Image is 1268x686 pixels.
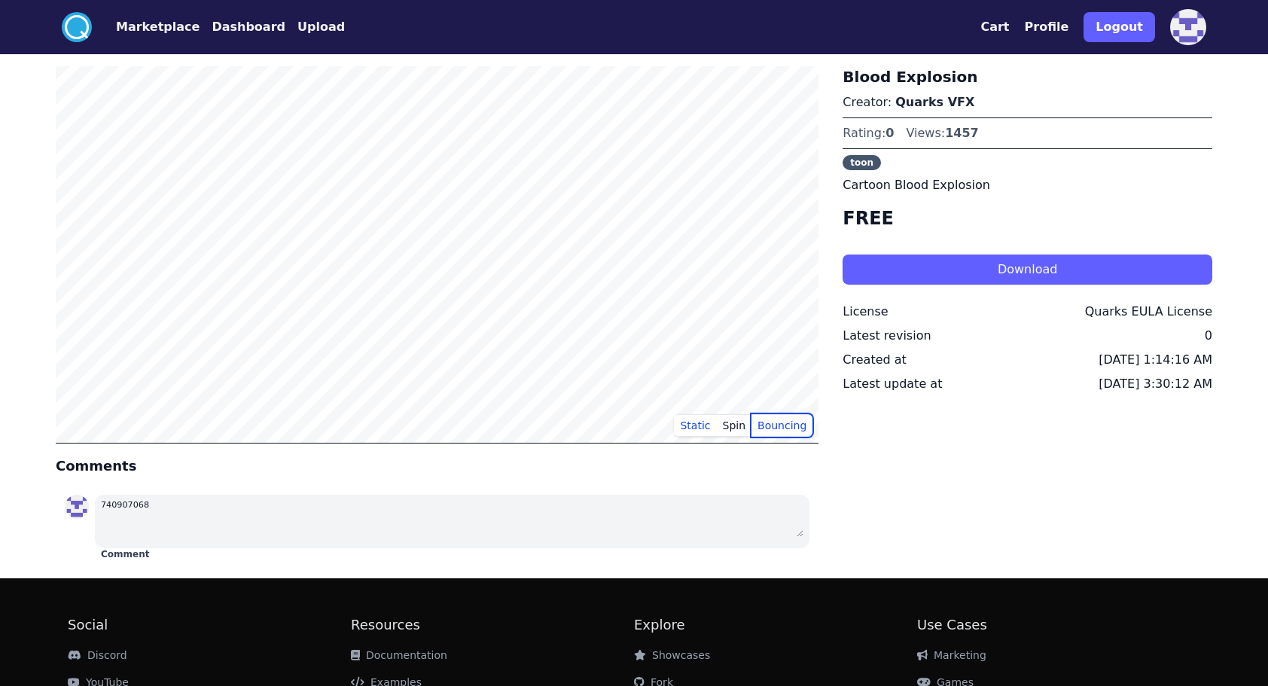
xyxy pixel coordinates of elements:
div: [DATE] 3:30:12 AM [1099,375,1212,393]
a: Showcases [634,649,710,661]
a: Marketplace [92,18,200,36]
button: Cart [980,18,1009,36]
a: Quarks VFX [895,95,974,109]
button: Static [674,414,716,437]
button: Spin [717,414,752,437]
span: 1457 [945,126,979,140]
p: Cartoon Blood Explosion [843,176,1212,194]
a: Documentation [351,649,447,661]
button: Download [843,255,1212,285]
a: Discord [68,649,127,661]
div: Latest revision [843,327,931,345]
p: Creator: [843,93,1212,111]
button: Marketplace [116,18,200,36]
div: Created at [843,351,906,369]
div: [DATE] 1:14:16 AM [1099,351,1212,369]
button: Logout [1084,12,1155,42]
h2: Social [68,614,351,636]
span: toon [843,155,881,170]
h4: Comments [56,456,818,477]
h3: Blood Explosion [843,66,1212,87]
h2: Use Cases [917,614,1200,636]
small: 740907068 [101,500,149,510]
button: Comment [101,548,149,560]
h2: Explore [634,614,917,636]
a: Marketing [917,649,986,661]
button: Dashboard [212,18,285,36]
div: License [843,303,888,321]
span: 0 [885,126,894,140]
button: Profile [1025,18,1069,36]
button: Bouncing [751,414,812,437]
h2: Resources [351,614,634,636]
a: Upload [285,18,345,36]
button: Upload [297,18,345,36]
div: Latest update at [843,375,942,393]
div: 0 [1205,327,1212,345]
div: Quarks EULA License [1085,303,1212,321]
a: Logout [1084,6,1155,48]
img: profile [1170,9,1206,45]
div: Rating: [843,124,894,142]
a: Dashboard [200,18,285,36]
h4: FREE [843,206,1212,230]
img: profile [65,495,89,519]
div: Views: [906,124,978,142]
